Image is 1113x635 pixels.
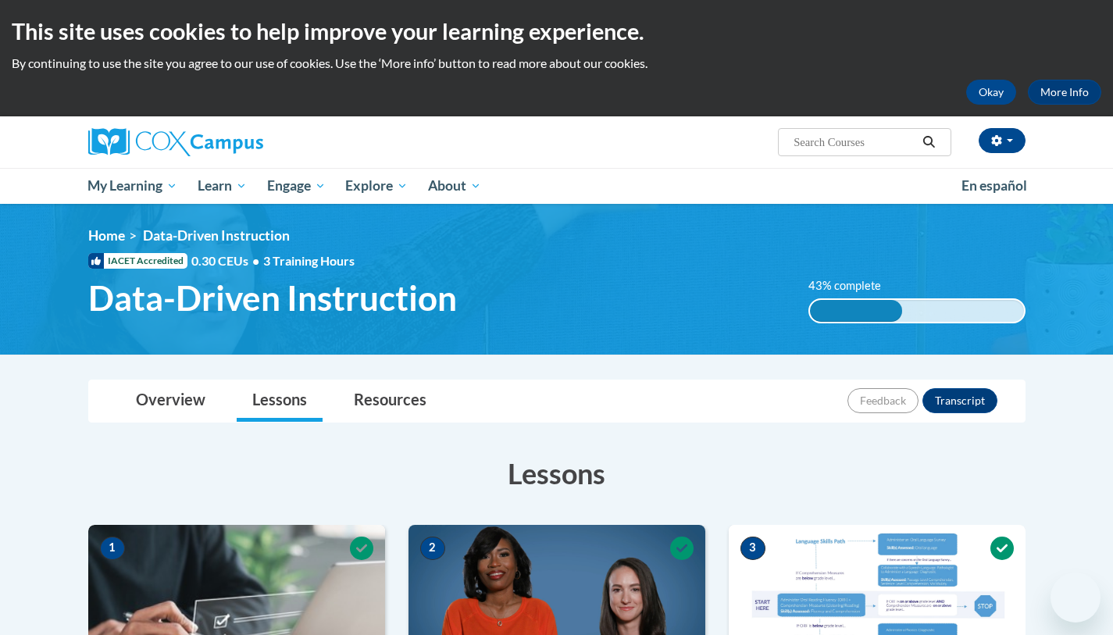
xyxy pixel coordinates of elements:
[120,380,221,422] a: Overview
[191,252,263,269] span: 0.30 CEUs
[187,168,257,204] a: Learn
[88,253,187,269] span: IACET Accredited
[338,380,442,422] a: Resources
[1051,573,1101,623] iframe: Button to launch messaging window
[143,227,290,244] span: Data-Driven Instruction
[88,277,457,319] span: Data-Driven Instruction
[740,537,765,560] span: 3
[951,169,1037,202] a: En español
[257,168,336,204] a: Engage
[1028,80,1101,105] a: More Info
[922,388,997,413] button: Transcript
[65,168,1049,204] div: Main menu
[966,80,1016,105] button: Okay
[808,277,898,294] label: 43% complete
[12,16,1101,47] h2: This site uses cookies to help improve your learning experience.
[810,300,902,322] div: 43% complete
[418,168,491,204] a: About
[428,177,481,195] span: About
[847,388,919,413] button: Feedback
[88,128,385,156] a: Cox Campus
[335,168,418,204] a: Explore
[88,227,125,244] a: Home
[420,537,445,560] span: 2
[979,128,1026,153] button: Account Settings
[88,128,263,156] img: Cox Campus
[198,177,247,195] span: Learn
[87,177,177,195] span: My Learning
[88,454,1026,493] h3: Lessons
[961,177,1027,194] span: En español
[237,380,323,422] a: Lessons
[78,168,188,204] a: My Learning
[792,133,917,152] input: Search Courses
[263,253,355,268] span: 3 Training Hours
[267,177,326,195] span: Engage
[917,133,940,152] button: Search
[100,537,125,560] span: 1
[12,55,1101,72] p: By continuing to use the site you agree to our use of cookies. Use the ‘More info’ button to read...
[252,253,259,268] span: •
[345,177,408,195] span: Explore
